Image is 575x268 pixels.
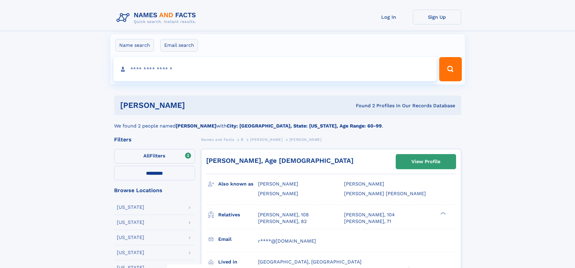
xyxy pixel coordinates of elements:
b: City: [GEOGRAPHIC_DATA], State: [US_STATE], Age Range: 60-99 [227,123,382,129]
a: [PERSON_NAME], 82 [258,218,307,225]
input: search input [113,57,437,81]
h3: Email [218,234,258,244]
div: [US_STATE] [117,220,144,225]
div: Filters [114,137,195,142]
div: View Profile [411,155,440,169]
div: [US_STATE] [117,250,144,255]
a: B [241,136,244,143]
b: [PERSON_NAME] [176,123,216,129]
label: Name search [115,39,154,52]
div: Found 2 Profiles In Our Records Database [270,102,455,109]
label: Filters [114,149,195,163]
a: [PERSON_NAME], 71 [344,218,391,225]
a: [PERSON_NAME], 108 [258,211,309,218]
span: [GEOGRAPHIC_DATA], [GEOGRAPHIC_DATA] [258,259,362,265]
a: Log In [365,10,413,24]
a: [PERSON_NAME], 104 [344,211,395,218]
div: [US_STATE] [117,205,144,210]
span: [PERSON_NAME] [250,137,283,142]
h1: [PERSON_NAME] [120,102,270,109]
a: [PERSON_NAME], Age [DEMOGRAPHIC_DATA] [206,157,353,164]
span: [PERSON_NAME] [344,181,384,187]
img: Logo Names and Facts [114,10,201,26]
div: ❯ [439,211,446,215]
a: Names and Facts [201,136,234,143]
div: Browse Locations [114,188,195,193]
span: B [241,137,244,142]
span: [PERSON_NAME] [PERSON_NAME] [344,191,426,196]
span: All [143,153,150,159]
a: Sign Up [413,10,461,24]
div: [US_STATE] [117,235,144,240]
h3: Lived in [218,257,258,267]
button: Search Button [439,57,462,81]
a: View Profile [396,154,456,169]
div: We found 2 people named with . [114,115,461,130]
span: [PERSON_NAME] [258,181,298,187]
span: [PERSON_NAME] [289,137,322,142]
label: Email search [160,39,198,52]
h3: Relatives [218,210,258,220]
h3: Also known as [218,179,258,189]
a: [PERSON_NAME] [250,136,283,143]
span: [PERSON_NAME] [258,191,298,196]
